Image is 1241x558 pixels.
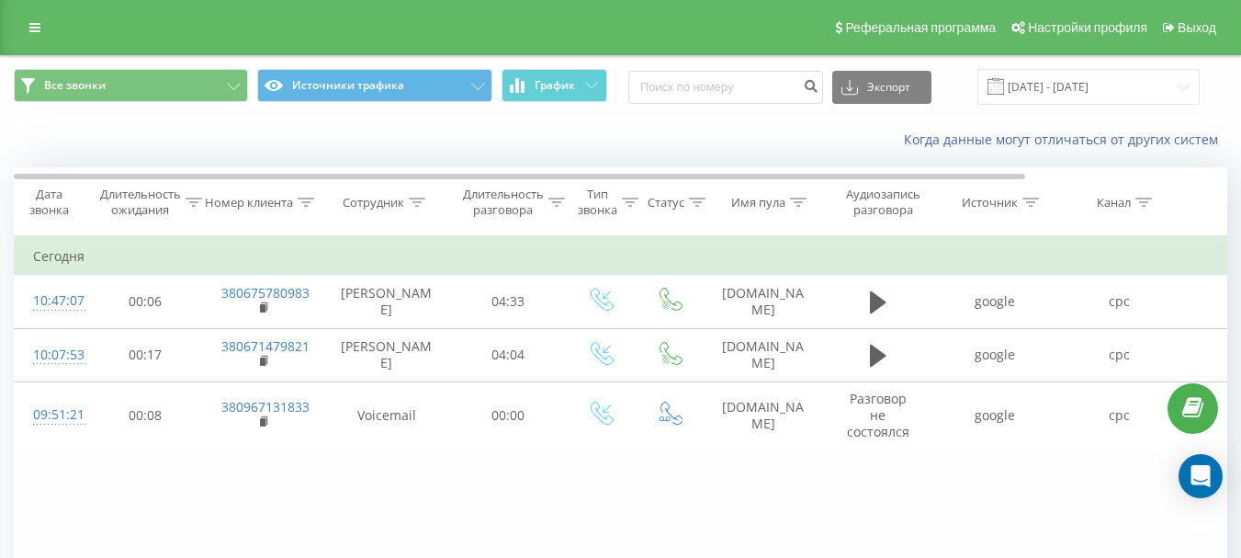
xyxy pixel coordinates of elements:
[933,328,1057,381] td: google
[845,20,996,35] span: Реферальная программа
[451,381,566,450] td: 00:00
[322,328,451,381] td: [PERSON_NAME]
[1179,454,1223,498] div: Open Intercom Messenger
[502,69,607,102] button: График
[88,328,203,381] td: 00:17
[704,381,823,450] td: [DOMAIN_NAME]
[15,187,83,218] div: Дата звонка
[221,398,310,416] a: 380967131833
[904,131,1227,148] a: Когда данные могут отличаться от других систем
[1057,328,1181,381] td: cpc
[221,337,310,355] a: 380671479821
[33,283,70,319] div: 10:47:07
[1097,195,1131,211] div: Канал
[451,328,566,381] td: 04:04
[88,275,203,328] td: 00:06
[205,195,293,211] div: Номер клиента
[44,78,106,93] span: Все звонки
[648,195,684,211] div: Статус
[257,69,491,102] button: Источники трафика
[578,187,617,218] div: Тип звонка
[14,69,248,102] button: Все звонки
[839,187,928,218] div: Аудиозапись разговора
[463,187,544,218] div: Длительность разговора
[33,337,70,373] div: 10:07:53
[1178,20,1216,35] span: Выход
[535,79,575,92] span: График
[88,381,203,450] td: 00:08
[962,195,1018,211] div: Источник
[1057,275,1181,328] td: cpc
[100,187,181,218] div: Длительность ожидания
[847,390,909,440] span: Разговор не состоялся
[221,284,310,302] a: 380675780983
[451,275,566,328] td: 04:33
[1028,20,1147,35] span: Настройки профиля
[704,328,823,381] td: [DOMAIN_NAME]
[343,195,404,211] div: Сотрудник
[933,381,1057,450] td: google
[832,71,931,104] button: Экспорт
[33,397,70,433] div: 09:51:21
[731,195,785,211] div: Имя пула
[322,275,451,328] td: [PERSON_NAME]
[322,381,451,450] td: Voicemail
[1057,381,1181,450] td: cpc
[933,275,1057,328] td: google
[628,71,823,104] input: Поиск по номеру
[704,275,823,328] td: [DOMAIN_NAME]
